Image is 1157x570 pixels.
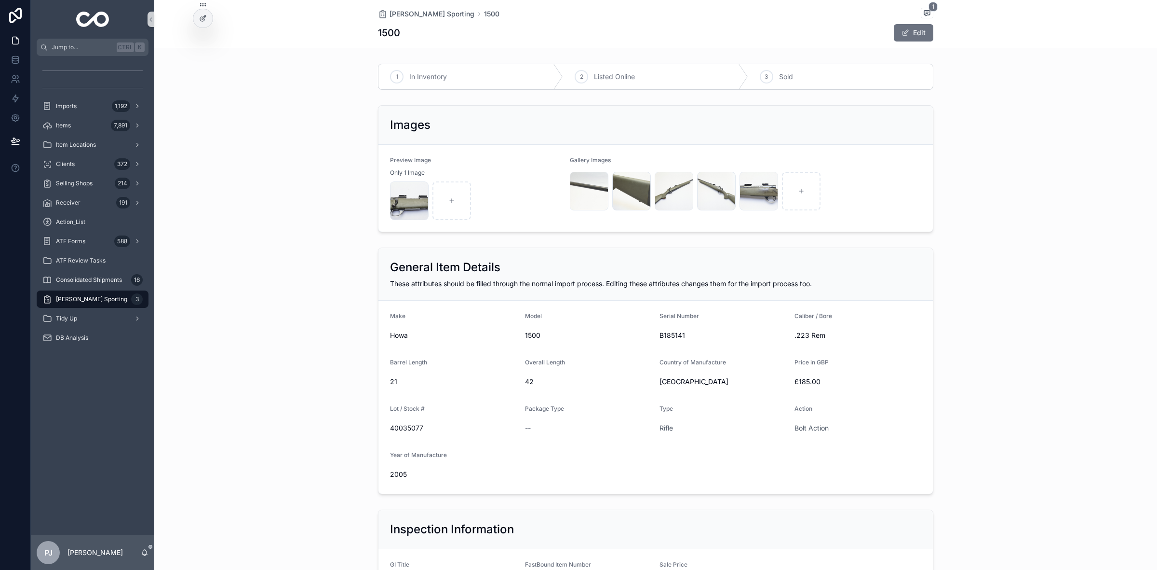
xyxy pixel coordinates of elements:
a: Clients372 [37,155,148,173]
span: Make [390,312,405,320]
p: [PERSON_NAME] [67,548,123,557]
span: Howa [390,331,517,340]
span: Ctrl [117,42,134,52]
span: Sold [779,72,793,82]
img: App logo [76,12,109,27]
span: [PERSON_NAME] Sporting [390,9,474,19]
a: Action_List [37,213,148,231]
span: Imports [56,102,77,110]
span: Barrel Length [390,359,427,366]
div: 588 [114,236,130,247]
a: [PERSON_NAME] Sporting [378,9,474,19]
span: DB Analysis [56,334,88,342]
span: GI Title [390,561,409,568]
span: B185141 [659,331,787,340]
button: Edit [894,24,933,42]
a: Item Locations [37,136,148,153]
span: These attributes should be filled through the normal import process. Editing these attributes cha... [390,279,812,288]
span: 1 [928,2,938,12]
a: Consolidated Shipments16 [37,271,148,289]
span: Model [525,312,542,320]
span: Selling Shops [56,180,93,187]
span: Lot / Stock # [390,405,425,412]
span: PJ [44,547,53,558]
a: Receiver191 [37,194,148,211]
span: [GEOGRAPHIC_DATA] [659,377,787,387]
span: £185.00 [794,377,922,387]
span: Gallery Images [570,156,611,164]
h2: Inspection Information [390,522,514,537]
span: Listed Online [594,72,635,82]
span: Only 1 Image [390,169,425,177]
h1: 1500 [378,26,400,40]
span: Action_List [56,218,85,226]
span: In Inventory [409,72,447,82]
span: K [136,43,144,51]
span: .223 Rem [794,331,922,340]
span: 3 [765,73,768,81]
span: Item Locations [56,141,96,149]
a: Selling Shops214 [37,175,148,192]
span: Overall Length [525,359,565,366]
a: [PERSON_NAME] Sporting3 [37,291,148,308]
span: Preview Image [390,156,431,164]
a: Rifle [659,423,673,433]
div: 214 [115,178,130,189]
div: 3 [131,293,143,305]
span: Type [659,405,673,412]
button: Jump to...CtrlK [37,39,148,56]
span: 21 [390,377,517,387]
span: Tidy Up [56,315,77,322]
div: 16 [131,274,143,286]
span: Year of Manufacture [390,451,447,459]
span: Clients [56,160,75,168]
div: 1,192 [112,100,130,112]
span: Package Type [525,405,564,412]
span: ATF Forms [56,237,85,245]
h2: Images [390,117,431,133]
button: 1 [921,8,933,20]
span: Action [794,405,812,412]
a: Bolt Action [794,423,829,433]
span: Sale Price [659,561,687,568]
span: Items [56,122,71,129]
a: ATF Forms588 [37,233,148,250]
a: Items7,891 [37,117,148,134]
span: 2005 [390,470,517,479]
span: Caliber / Bore [794,312,832,320]
div: 191 [116,197,130,209]
a: Imports1,192 [37,97,148,115]
div: scrollable content [31,56,154,359]
span: 40035077 [390,423,517,433]
span: Jump to... [52,43,113,51]
a: 1500 [484,9,499,19]
a: Tidy Up [37,310,148,327]
span: Country of Manufacture [659,359,726,366]
a: ATF Review Tasks [37,252,148,269]
span: 2 [580,73,583,81]
h2: General Item Details [390,260,500,275]
span: FastBound Item Number [525,561,591,568]
a: DB Analysis [37,329,148,347]
div: 7,891 [111,120,130,131]
span: 1 [396,73,398,81]
span: 42 [525,377,652,387]
span: [PERSON_NAME] Sporting [56,295,127,303]
span: Consolidated Shipments [56,276,122,284]
div: 372 [114,158,130,170]
span: -- [525,423,531,433]
span: 1500 [525,331,652,340]
span: Serial Number [659,312,699,320]
span: Price in GBP [794,359,829,366]
span: Receiver [56,199,81,207]
span: ATF Review Tasks [56,257,106,264]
